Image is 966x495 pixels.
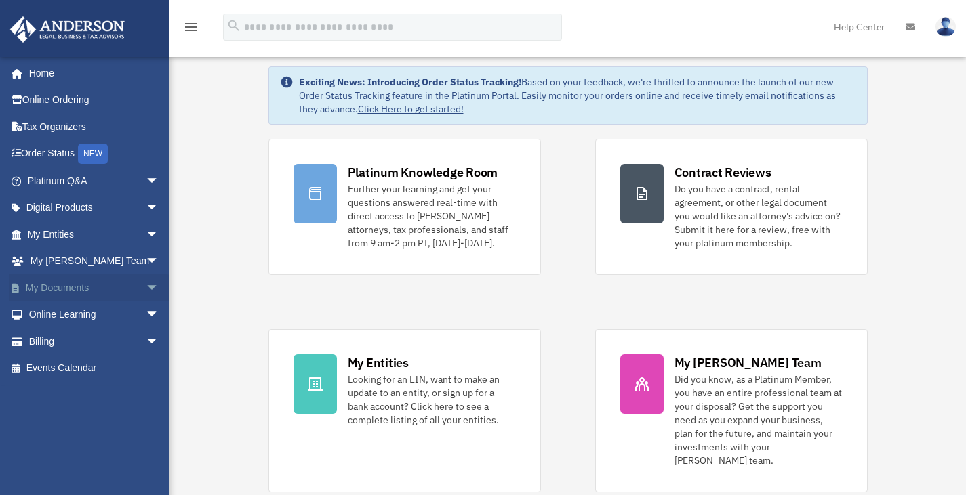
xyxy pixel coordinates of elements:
[146,328,173,356] span: arrow_drop_down
[9,87,180,114] a: Online Ordering
[299,75,856,116] div: Based on your feedback, we're thrilled to announce the launch of our new Order Status Tracking fe...
[9,248,180,275] a: My [PERSON_NAME] Teamarrow_drop_down
[146,301,173,329] span: arrow_drop_down
[299,76,521,88] strong: Exciting News: Introducing Order Status Tracking!
[183,19,199,35] i: menu
[9,221,180,248] a: My Entitiesarrow_drop_down
[146,248,173,276] span: arrow_drop_down
[146,274,173,302] span: arrow_drop_down
[358,103,464,115] a: Click Here to get started!
[9,328,180,355] a: Billingarrow_drop_down
[935,17,956,37] img: User Pic
[9,113,180,140] a: Tax Organizers
[9,274,180,301] a: My Documentsarrow_drop_down
[595,139,868,275] a: Contract Reviews Do you have a contract, rental agreement, or other legal document you would like...
[78,144,108,164] div: NEW
[348,182,516,250] div: Further your learning and get your questions answered real-time with direct access to [PERSON_NAM...
[595,329,868,492] a: My [PERSON_NAME] Team Did you know, as a Platinum Member, you have an entire professional team at...
[9,140,180,168] a: Order StatusNEW
[9,167,180,194] a: Platinum Q&Aarrow_drop_down
[146,167,173,195] span: arrow_drop_down
[226,18,241,33] i: search
[6,16,129,43] img: Anderson Advisors Platinum Portal
[268,139,541,275] a: Platinum Knowledge Room Further your learning and get your questions answered real-time with dire...
[348,164,498,181] div: Platinum Knowledge Room
[348,354,409,371] div: My Entities
[183,24,199,35] a: menu
[9,355,180,382] a: Events Calendar
[146,221,173,249] span: arrow_drop_down
[9,60,173,87] a: Home
[146,194,173,222] span: arrow_drop_down
[9,194,180,221] a: Digital Productsarrow_drop_down
[268,329,541,492] a: My Entities Looking for an EIN, want to make an update to an entity, or sign up for a bank accoun...
[9,301,180,328] a: Online Learningarrow_drop_down
[348,372,516,427] div: Looking for an EIN, want to make an update to an entity, or sign up for a bank account? Click her...
[675,182,843,250] div: Do you have a contract, rental agreement, or other legal document you would like an attorney's ad...
[675,354,822,371] div: My [PERSON_NAME] Team
[675,164,771,181] div: Contract Reviews
[675,372,843,467] div: Did you know, as a Platinum Member, you have an entire professional team at your disposal? Get th...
